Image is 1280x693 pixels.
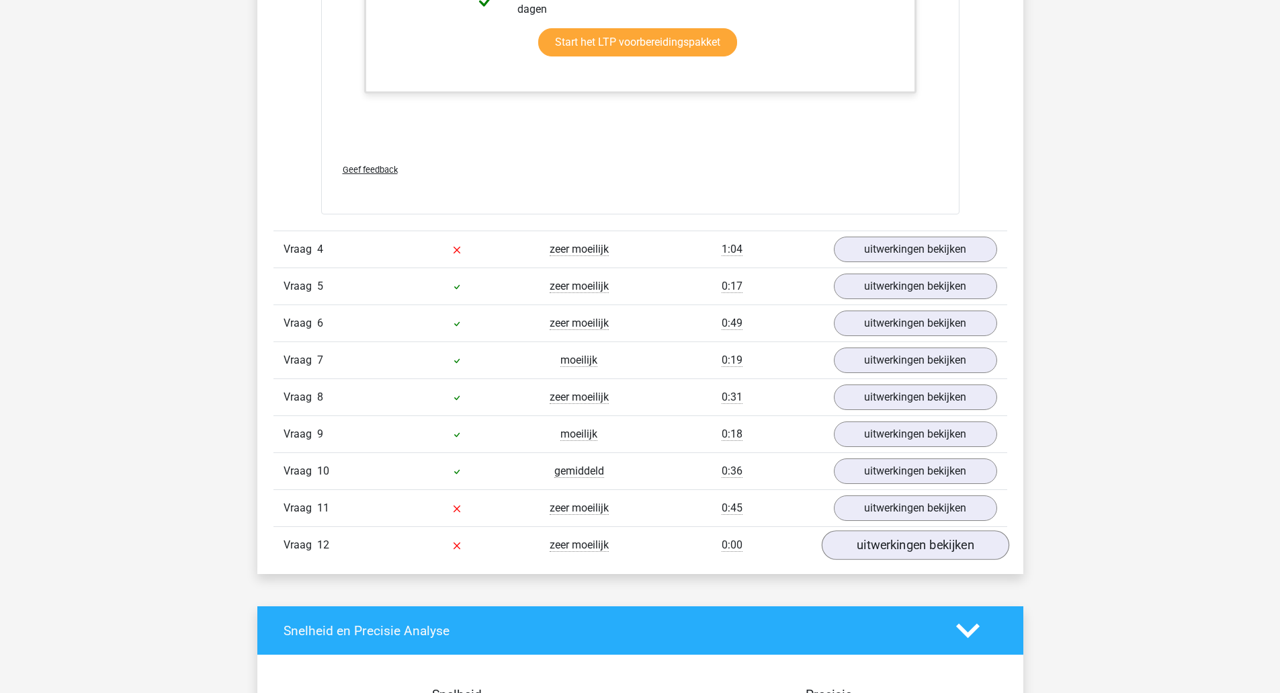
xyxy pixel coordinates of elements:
span: 0:36 [722,464,742,478]
span: zeer moeilijk [550,391,609,404]
span: 7 [317,354,323,366]
span: zeer moeilijk [550,501,609,515]
a: uitwerkingen bekijken [834,495,997,521]
a: uitwerkingen bekijken [834,384,997,410]
span: 11 [317,501,329,514]
span: Vraag [284,315,317,331]
span: Vraag [284,278,317,294]
span: 8 [317,391,323,403]
span: 1:04 [722,243,742,256]
span: 10 [317,464,329,477]
span: gemiddeld [554,464,604,478]
span: Vraag [284,241,317,257]
span: 0:45 [722,501,742,515]
span: Vraag [284,463,317,479]
span: 0:31 [722,391,742,404]
a: uitwerkingen bekijken [834,348,997,373]
span: Vraag [284,537,317,553]
span: 0:49 [722,317,742,330]
span: 0:17 [722,280,742,293]
span: moeilijk [560,354,597,367]
a: uitwerkingen bekijken [834,311,997,336]
a: uitwerkingen bekijken [834,237,997,262]
span: moeilijk [560,427,597,441]
a: uitwerkingen bekijken [834,274,997,299]
span: Vraag [284,500,317,516]
span: zeer moeilijk [550,243,609,256]
a: uitwerkingen bekijken [834,421,997,447]
span: Vraag [284,352,317,368]
span: 5 [317,280,323,292]
span: zeer moeilijk [550,317,609,330]
span: 9 [317,427,323,440]
span: zeer moeilijk [550,280,609,293]
span: Geef feedback [343,165,398,175]
span: 12 [317,538,329,551]
a: uitwerkingen bekijken [834,458,997,484]
span: 0:00 [722,538,742,552]
span: Vraag [284,426,317,442]
span: 4 [317,243,323,255]
a: Start het LTP voorbereidingspakket [538,28,737,56]
h4: Snelheid en Precisie Analyse [284,623,936,639]
a: uitwerkingen bekijken [821,530,1009,560]
span: 6 [317,317,323,329]
span: Vraag [284,389,317,405]
span: 0:18 [722,427,742,441]
span: zeer moeilijk [550,538,609,552]
span: 0:19 [722,354,742,367]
